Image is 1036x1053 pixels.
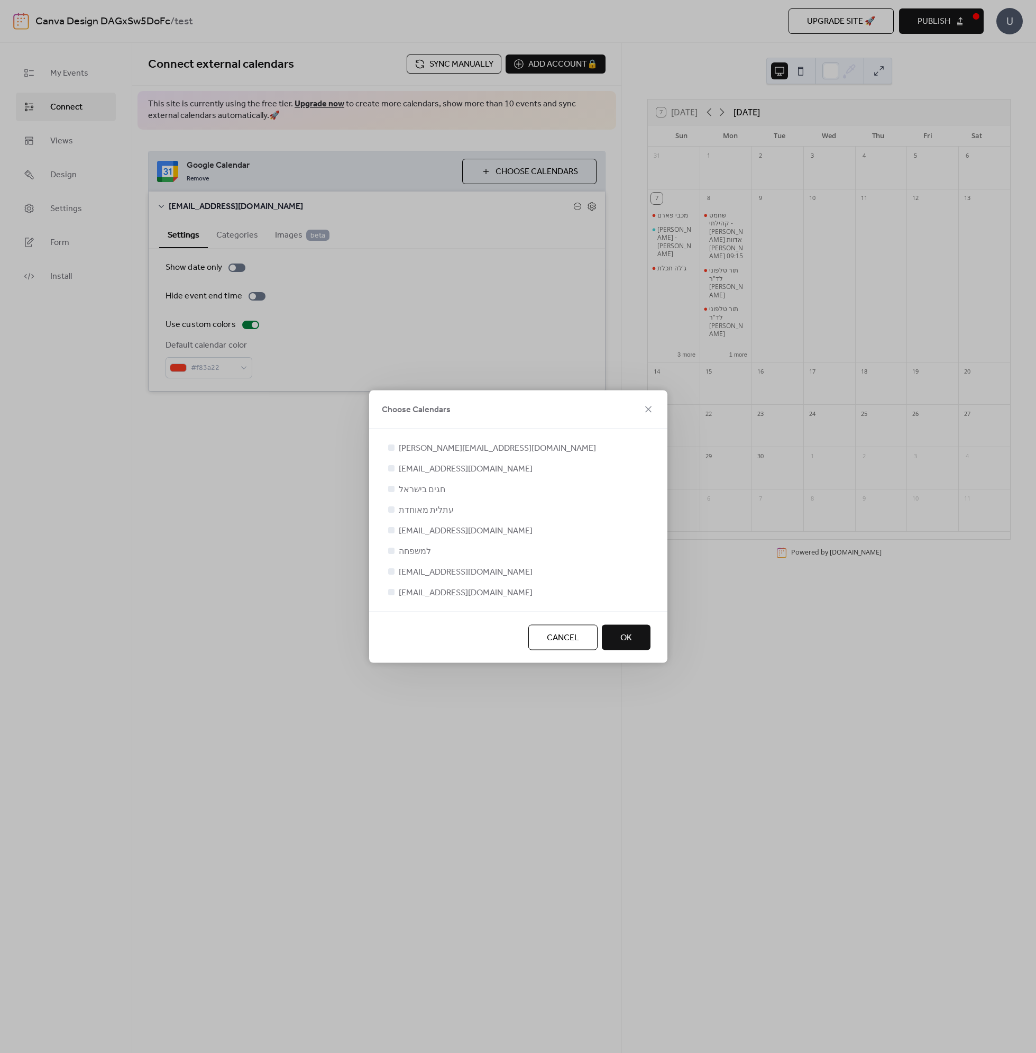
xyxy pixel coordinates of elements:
[528,625,598,650] button: Cancel
[399,484,445,496] span: חגים בישראל
[382,404,451,416] span: Choose Calendars
[399,546,431,558] span: למשפחה
[399,442,596,455] span: [PERSON_NAME][EMAIL_ADDRESS][DOMAIN_NAME]
[399,566,533,579] span: [EMAIL_ADDRESS][DOMAIN_NAME]
[399,525,533,538] span: [EMAIL_ADDRESS][DOMAIN_NAME]
[547,632,579,644] span: Cancel
[602,625,650,650] button: OK
[399,463,533,476] span: [EMAIL_ADDRESS][DOMAIN_NAME]
[620,632,632,644] span: OK
[399,587,533,600] span: [EMAIL_ADDRESS][DOMAIN_NAME]
[399,504,454,517] span: עתלית מאוחדת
